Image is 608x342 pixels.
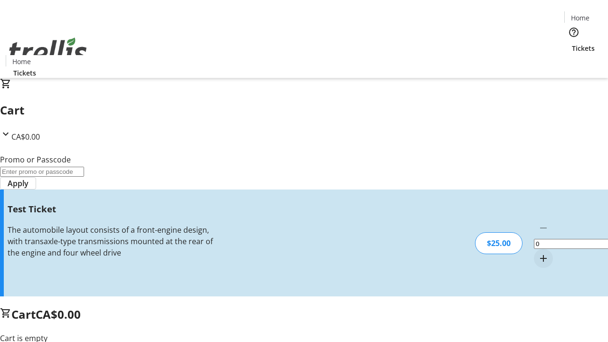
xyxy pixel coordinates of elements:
span: Tickets [13,68,36,78]
button: Help [564,23,583,42]
span: CA$0.00 [36,306,81,322]
button: Cart [564,53,583,72]
span: Home [12,57,31,66]
span: CA$0.00 [11,132,40,142]
a: Home [6,57,37,66]
div: $25.00 [475,232,522,254]
img: Orient E2E Organization d0hUur2g40's Logo [6,27,90,75]
a: Tickets [564,43,602,53]
div: The automobile layout consists of a front-engine design, with transaxle-type transmissions mounte... [8,224,215,258]
h3: Test Ticket [8,202,215,216]
a: Tickets [6,68,44,78]
span: Apply [8,178,28,189]
a: Home [565,13,595,23]
button: Increment by one [534,249,553,268]
span: Tickets [572,43,595,53]
span: Home [571,13,589,23]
